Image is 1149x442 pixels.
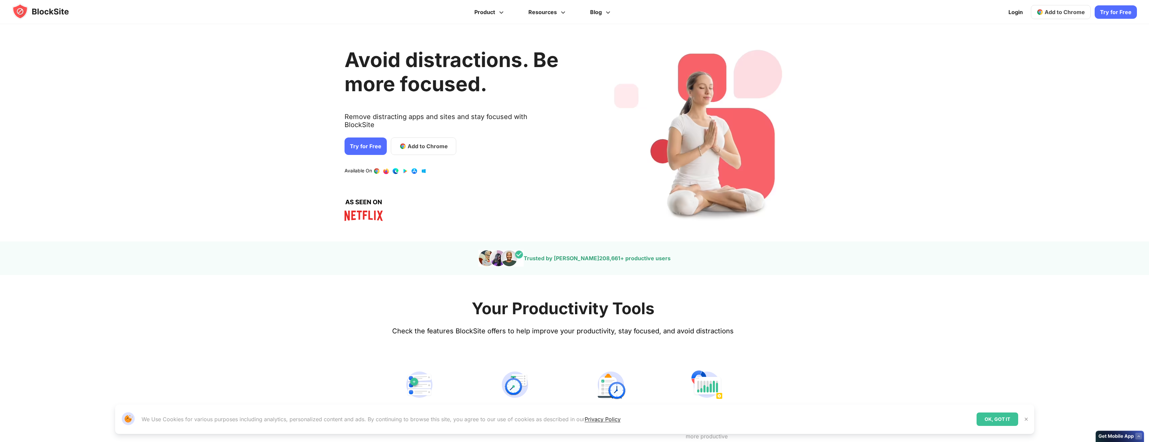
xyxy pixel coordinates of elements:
[599,255,620,262] span: 208,661
[12,3,82,19] img: blocksite-icon.5d769676.svg
[1037,9,1043,15] img: chrome-icon.svg
[391,137,456,155] a: Add to Chrome
[478,250,524,267] img: pepole images
[345,113,559,134] text: Remove distracting apps and sites and stay focused with BlockSite
[1004,4,1027,20] a: Login
[345,137,387,155] a: Try for Free
[1024,417,1029,422] img: Close
[524,255,671,262] text: Trusted by [PERSON_NAME] + productive users
[142,415,621,423] p: We Use Cookies for various purposes including analytics, personalized content and ads. By continu...
[345,48,559,96] h1: Avoid distractions. Be more focused.
[1031,5,1091,19] a: Add to Chrome
[585,416,621,423] a: Privacy Policy
[345,168,372,174] text: Available On
[408,142,448,150] span: Add to Chrome
[1022,415,1031,424] button: Close
[977,412,1018,426] div: OK, GOT IT
[392,327,734,335] text: Check the features BlockSite offers to help improve your productivity, stay focused, and avoid di...
[472,298,655,318] h2: Your Productivity Tools
[1045,9,1085,15] span: Add to Chrome
[1095,5,1137,19] a: Try for Free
